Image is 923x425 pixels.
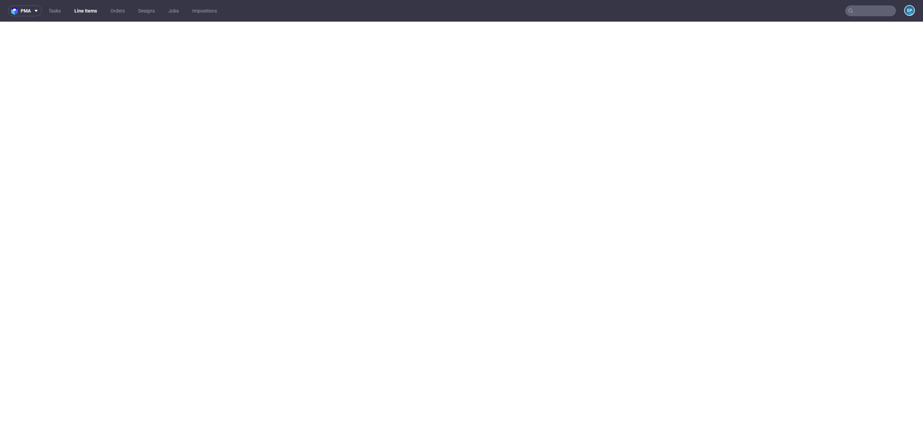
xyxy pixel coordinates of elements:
span: pma [21,8,31,13]
a: Impositions [188,5,221,16]
a: Tasks [45,5,65,16]
a: Line Items [70,5,101,16]
button: pma [8,5,42,16]
a: Jobs [164,5,183,16]
img: logo [11,7,21,15]
figcaption: EP [905,6,914,15]
a: Orders [106,5,129,16]
a: Designs [134,5,159,16]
